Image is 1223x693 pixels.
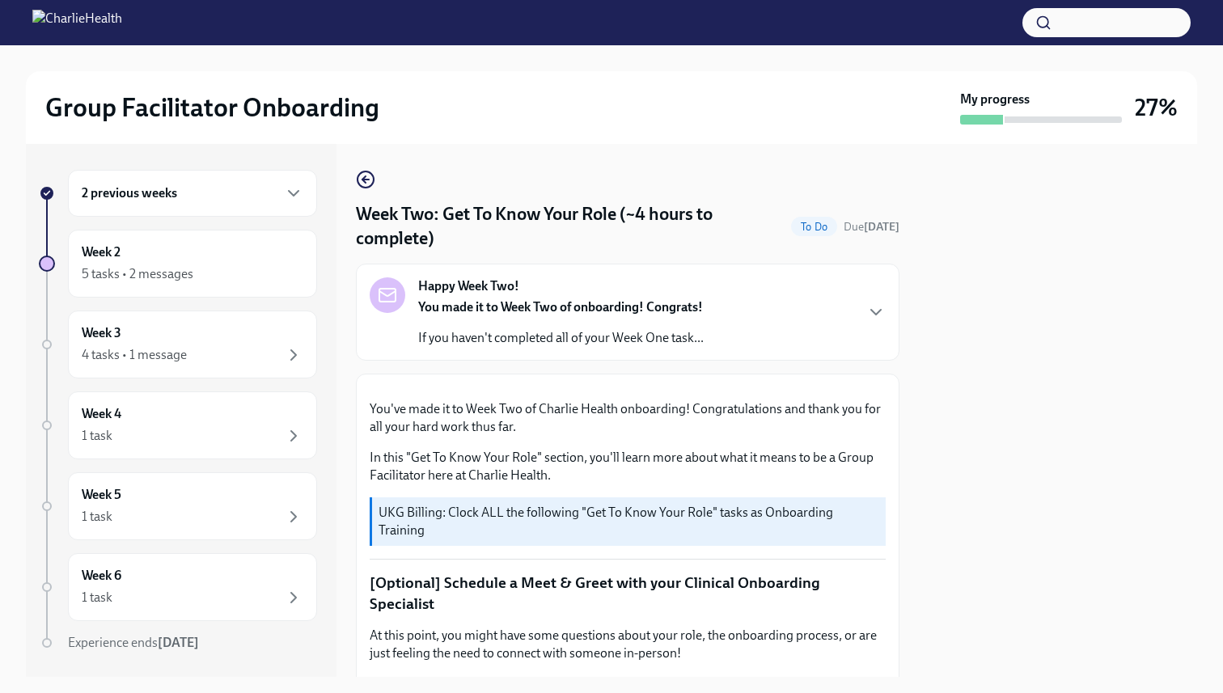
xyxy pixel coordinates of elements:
[844,219,899,235] span: October 13th, 2025 09:00
[370,449,886,484] p: In this "Get To Know Your Role" section, you'll learn more about what it means to be a Group Faci...
[68,170,317,217] div: 2 previous weeks
[379,504,879,539] p: UKG Billing: Clock ALL the following "Get To Know Your Role" tasks as Onboarding Training
[370,400,886,436] p: You've made it to Week Two of Charlie Health onboarding! Congratulations and thank you for all yo...
[370,627,886,662] p: At this point, you might have some questions about your role, the onboarding process, or are just...
[39,391,317,459] a: Week 41 task
[82,265,193,283] div: 5 tasks • 2 messages
[356,202,785,251] h4: Week Two: Get To Know Your Role (~4 hours to complete)
[418,277,519,295] strong: Happy Week Two!
[791,221,837,233] span: To Do
[82,589,112,606] div: 1 task
[82,243,121,261] h6: Week 2
[82,486,121,504] h6: Week 5
[82,405,121,423] h6: Week 4
[960,91,1030,108] strong: My progress
[82,346,187,364] div: 4 tasks • 1 message
[39,553,317,621] a: Week 61 task
[45,91,379,124] h2: Group Facilitator Onboarding
[844,220,899,234] span: Due
[39,472,317,540] a: Week 51 task
[39,230,317,298] a: Week 25 tasks • 2 messages
[82,427,112,445] div: 1 task
[82,324,121,342] h6: Week 3
[418,329,704,347] p: If you haven't completed all of your Week One task...
[82,184,177,202] h6: 2 previous weeks
[1135,93,1178,122] h3: 27%
[39,311,317,378] a: Week 34 tasks • 1 message
[68,635,199,650] span: Experience ends
[82,508,112,526] div: 1 task
[864,220,899,234] strong: [DATE]
[158,635,199,650] strong: [DATE]
[418,299,703,315] strong: You made it to Week Two of onboarding! Congrats!
[370,573,886,614] p: [Optional] Schedule a Meet & Greet with your Clinical Onboarding Specialist
[32,10,122,36] img: CharlieHealth
[82,567,121,585] h6: Week 6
